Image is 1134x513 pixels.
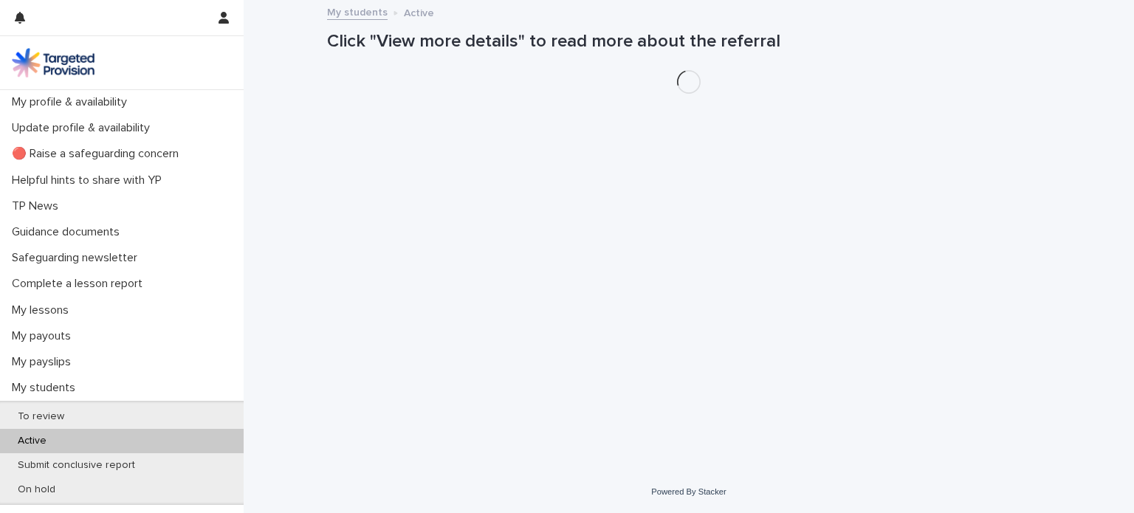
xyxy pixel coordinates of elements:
p: Complete a lesson report [6,277,154,291]
p: TP News [6,199,70,213]
p: Submit conclusive report [6,459,147,472]
a: Powered By Stacker [651,487,726,496]
p: Guidance documents [6,225,131,239]
img: M5nRWzHhSzIhMunXDL62 [12,48,94,78]
p: Active [6,435,58,447]
p: On hold [6,483,67,496]
p: My lessons [6,303,80,317]
p: To review [6,410,76,423]
p: Safeguarding newsletter [6,251,149,265]
p: My students [6,381,87,395]
p: Update profile & availability [6,121,162,135]
a: My students [327,3,388,20]
p: My payslips [6,355,83,369]
p: 🔴 Raise a safeguarding concern [6,147,190,161]
p: My profile & availability [6,95,139,109]
p: Helpful hints to share with YP [6,173,173,187]
p: My payouts [6,329,83,343]
p: Active [404,4,434,20]
h1: Click "View more details" to read more about the referral [327,31,1051,52]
